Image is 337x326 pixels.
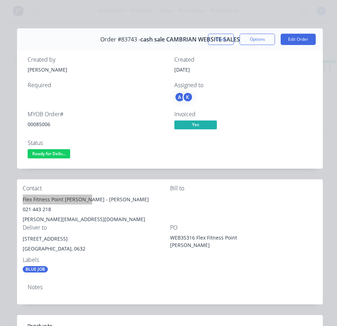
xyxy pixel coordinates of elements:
[23,257,170,263] div: Labels
[281,34,316,45] button: Edit Order
[140,36,240,43] span: cash sale CAMBRIAN WEBSITE SALES
[28,284,312,291] div: Notes
[100,36,140,43] span: Order #83743 -
[208,34,234,45] button: Close
[174,66,190,73] span: [DATE]
[23,185,170,192] div: Contact
[28,149,70,160] button: Ready for Deliv...
[28,149,70,158] span: Ready for Deliv...
[23,266,48,272] div: BLUE JOB
[174,92,185,102] div: A
[28,120,166,128] div: 00085006
[174,120,217,129] span: Yes
[28,111,166,118] div: MYOB Order #
[240,34,275,45] button: Options
[28,140,166,146] div: Status
[174,92,193,102] button: AK
[170,234,259,249] div: WEB35316 Flex Fitness Point [PERSON_NAME]
[23,224,170,231] div: Deliver to
[174,56,313,63] div: Created
[23,195,170,204] div: Flex Fitness Point [PERSON_NAME] - [PERSON_NAME]
[174,111,313,118] div: Invoiced
[28,56,166,63] div: Created by
[23,234,170,244] div: [STREET_ADDRESS]
[170,224,318,231] div: PO
[170,185,318,192] div: Bill to
[174,82,313,89] div: Assigned to
[23,214,170,224] div: [PERSON_NAME][EMAIL_ADDRESS][DOMAIN_NAME]
[23,204,170,214] div: 021 443 218
[23,244,170,254] div: [GEOGRAPHIC_DATA], 0632
[28,66,166,73] div: [PERSON_NAME]
[23,234,170,257] div: [STREET_ADDRESS][GEOGRAPHIC_DATA], 0632
[23,195,170,224] div: Flex Fitness Point [PERSON_NAME] - [PERSON_NAME]021 443 218[PERSON_NAME][EMAIL_ADDRESS][DOMAIN_NAME]
[182,92,193,102] div: K
[28,82,166,89] div: Required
